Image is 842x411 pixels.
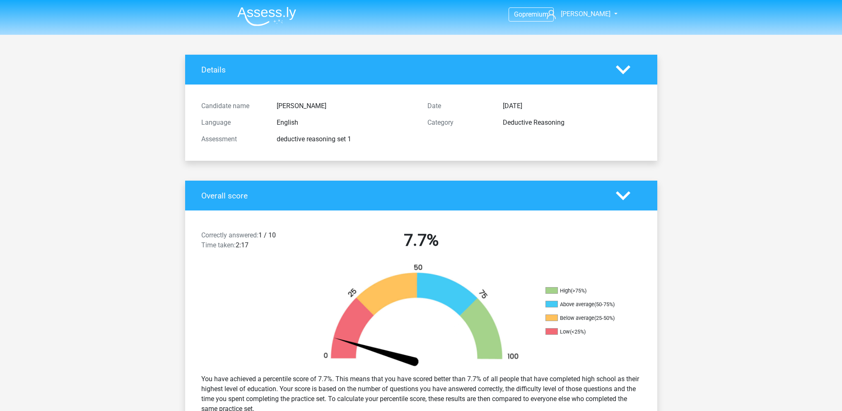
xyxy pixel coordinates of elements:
[201,241,236,249] span: Time taken:
[421,101,497,111] div: Date
[594,315,615,321] div: (25-50%)
[545,301,628,308] li: Above average
[309,264,533,367] img: 8.66b8c27158b8.png
[545,328,628,336] li: Low
[509,9,553,20] a: Gopremium
[201,65,603,75] h4: Details
[561,10,610,18] span: [PERSON_NAME]
[570,329,586,335] div: (<25%)
[201,231,258,239] span: Correctly answered:
[522,10,548,18] span: premium
[270,118,421,128] div: English
[421,118,497,128] div: Category
[571,288,586,294] div: (>75%)
[237,7,296,26] img: Assessly
[270,134,421,144] div: deductive reasoning set 1
[270,101,421,111] div: [PERSON_NAME]
[545,314,628,322] li: Below average
[545,287,628,295] li: High
[195,101,270,111] div: Candidate name
[201,191,603,201] h4: Overall score
[195,118,270,128] div: Language
[314,230,528,250] h2: 7.7%
[195,134,270,144] div: Assessment
[514,10,522,18] span: Go
[594,301,615,307] div: (50-75%)
[195,230,308,254] div: 1 / 10 2:17
[497,118,647,128] div: Deductive Reasoning
[543,9,611,19] a: [PERSON_NAME]
[497,101,647,111] div: [DATE]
